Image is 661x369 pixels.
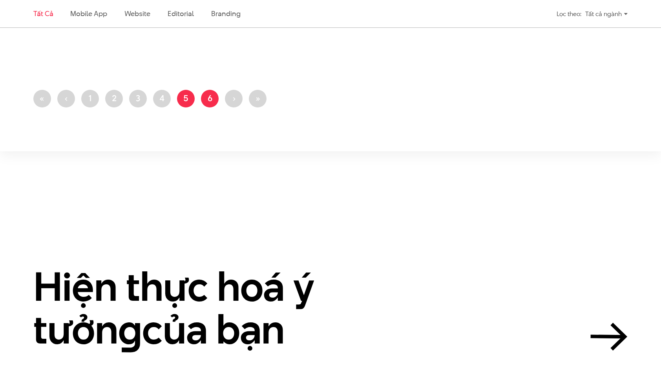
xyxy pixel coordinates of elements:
a: 2 [105,90,123,107]
a: 6 [201,90,219,107]
span: « [40,92,45,104]
a: Website [124,9,150,18]
a: 1 [81,90,99,107]
span: ‹ [65,92,68,104]
h2: Hiện thực hoá ý tưởn của bạn [33,265,387,351]
en: g [118,301,142,357]
a: Hiện thực hoá ý tưởngcủa bạn [33,265,628,351]
a: Mobile app [70,9,107,18]
span: › [232,92,236,104]
span: » [255,92,260,104]
a: Editorial [168,9,194,18]
a: Tất cả [33,9,53,18]
a: Branding [211,9,240,18]
a: 4 [153,90,171,107]
a: 3 [129,90,147,107]
div: Lọc theo: [557,7,581,21]
div: Tất cả ngành [585,7,628,21]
